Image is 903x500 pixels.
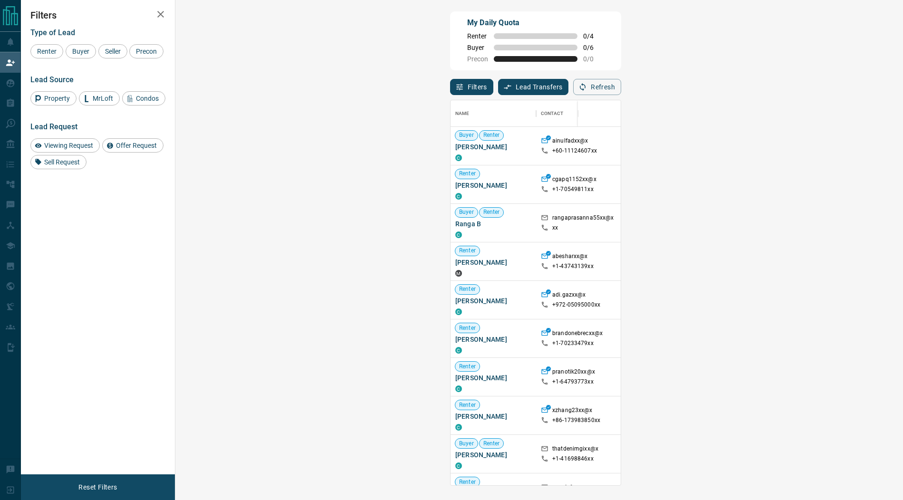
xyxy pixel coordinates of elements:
span: 0 / 4 [583,32,604,40]
div: Seller [98,44,127,58]
h2: Filters [30,10,165,21]
div: Property [30,91,77,106]
span: Renter [480,440,504,448]
span: Renter [455,247,480,255]
span: Renter [455,170,480,178]
div: Name [455,100,470,127]
div: condos.ca [455,154,462,161]
span: Sell Request [41,158,83,166]
span: Precon [133,48,160,55]
div: Name [451,100,536,127]
span: [PERSON_NAME] [455,181,531,190]
span: Type of Lead [30,28,75,37]
span: Renter [34,48,60,55]
div: condos.ca [455,193,462,200]
span: Renter [455,324,480,332]
span: [PERSON_NAME] [455,296,531,306]
p: adi.gazxx@x [552,291,586,301]
span: Renter [467,32,488,40]
div: Sell Request [30,155,86,169]
span: [PERSON_NAME] [455,142,531,152]
div: condos.ca [455,308,462,315]
p: abesharxx@x [552,252,587,262]
p: ainulfadxx@x [552,137,588,147]
div: Contact [541,100,563,127]
div: Contact [536,100,612,127]
span: Lead Source [30,75,74,84]
div: condos.ca [455,231,462,238]
p: rangaprasanna55xx@x [552,214,614,224]
span: Buyer [467,44,488,51]
p: +1- 70233479xx [552,339,594,347]
span: Buyer [455,440,478,448]
span: Renter [455,363,480,371]
p: thatdenimgixx@x [552,445,598,455]
p: My Daily Quota [467,17,604,29]
div: condos.ca [455,424,462,431]
span: [PERSON_NAME] [455,335,531,344]
span: Property [41,95,73,102]
span: Renter [480,208,504,216]
span: Renter [455,285,480,293]
button: Refresh [573,79,621,95]
div: condos.ca [455,462,462,469]
span: Seller [102,48,124,55]
span: MrLoft [89,95,116,102]
p: +86- 173983850xx [552,416,600,424]
div: Condos [122,91,165,106]
div: Renter [30,44,63,58]
p: awerty1xx@x [552,483,587,493]
span: [PERSON_NAME] [455,373,531,383]
span: 0 / 0 [583,55,604,63]
span: Offer Request [113,142,160,149]
span: Renter [480,131,504,139]
button: Reset Filters [72,479,123,495]
span: Condos [133,95,162,102]
p: pranotik20xx@x [552,368,595,378]
div: Precon [129,44,163,58]
span: [PERSON_NAME] [455,258,531,267]
p: xzhang23xx@x [552,406,593,416]
span: 0 / 6 [583,44,604,51]
span: Buyer [69,48,93,55]
p: +1- 70549811xx [552,185,594,193]
span: Buyer [455,131,478,139]
p: xx [552,224,558,232]
p: +1- 41698846xx [552,455,594,463]
span: Lead Request [30,122,77,131]
p: cgapq1152xx@x [552,175,596,185]
span: [PERSON_NAME] [455,450,531,460]
button: Filters [450,79,493,95]
div: Viewing Request [30,138,100,153]
span: [PERSON_NAME] [455,412,531,421]
div: condos.ca [455,385,462,392]
p: +1- 64793773xx [552,378,594,386]
button: Lead Transfers [498,79,569,95]
span: Precon [467,55,488,63]
div: Buyer [66,44,96,58]
div: condos.ca [455,347,462,354]
div: mrloft.ca [455,270,462,277]
div: Offer Request [102,138,163,153]
p: +972- 05095000xx [552,301,600,309]
div: MrLoft [79,91,120,106]
p: +1- 43743139xx [552,262,594,270]
span: Buyer [455,208,478,216]
span: Renter [455,478,480,486]
span: Renter [455,401,480,409]
p: brandonebrecxx@x [552,329,603,339]
p: +60- 11124607xx [552,147,597,155]
span: Viewing Request [41,142,96,149]
span: Ranga B [455,219,531,229]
